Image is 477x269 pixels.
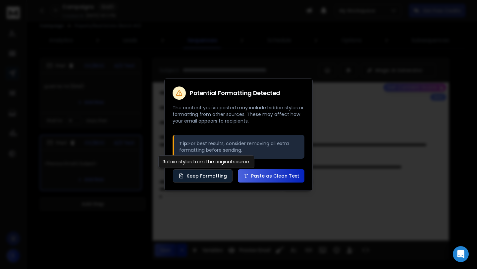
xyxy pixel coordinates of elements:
[179,140,299,153] p: For best results, consider removing all extra formatting before sending.
[238,169,304,183] button: Paste as Clean Text
[173,169,233,183] button: Keep Formatting
[453,246,469,262] div: Open Intercom Messenger
[190,90,280,96] h2: Potential Formatting Detected
[179,140,188,147] strong: Tip:
[158,155,254,168] div: Retain styles from the original source.
[173,104,304,124] p: The content you've pasted may include hidden styles or formatting from other sources. These may a...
